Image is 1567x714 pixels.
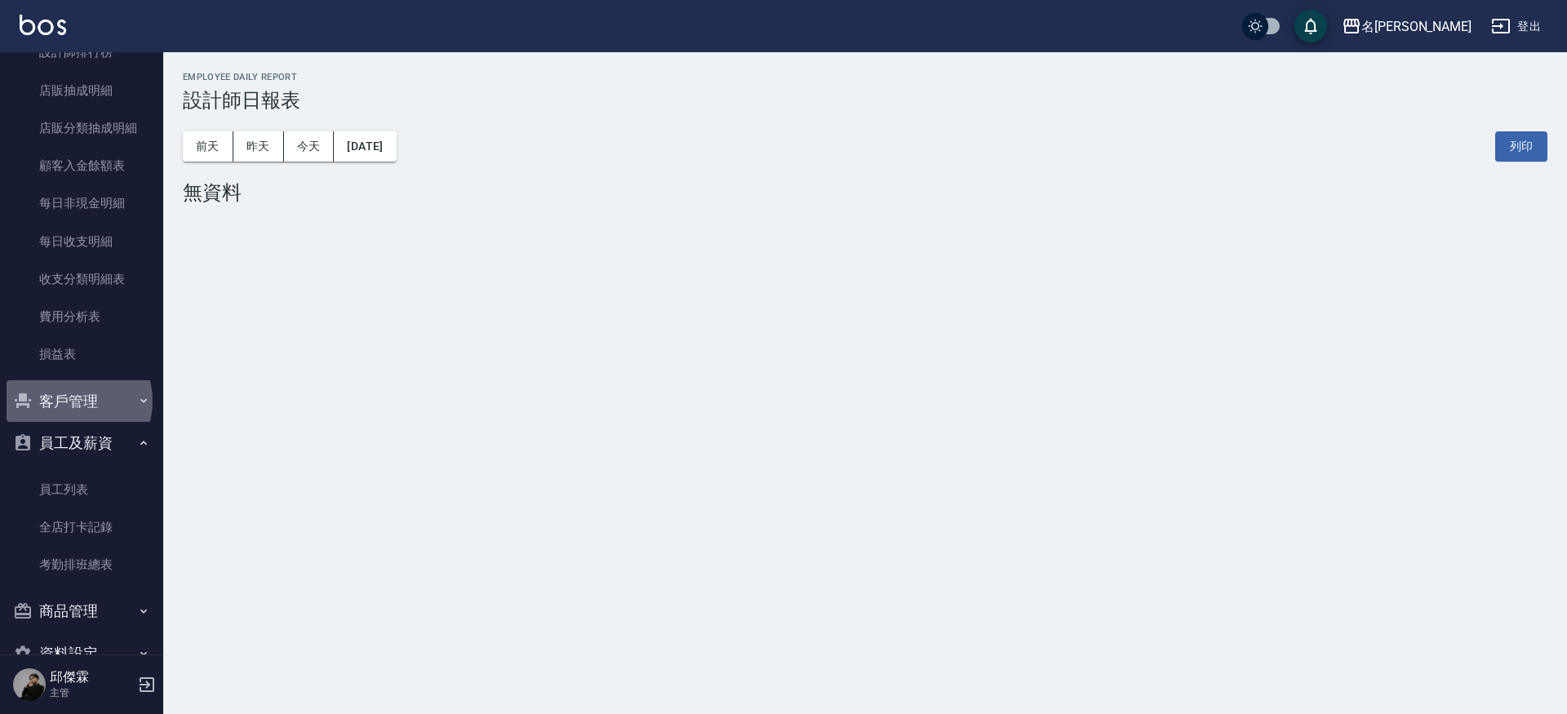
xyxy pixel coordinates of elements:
button: 前天 [183,131,233,162]
button: save [1294,10,1327,42]
a: 設計師排行榜 [7,33,157,71]
a: 店販抽成明細 [7,72,157,109]
p: 主管 [50,685,133,700]
button: 昨天 [233,131,284,162]
button: 員工及薪資 [7,422,157,464]
a: 每日非現金明細 [7,184,157,222]
a: 損益表 [7,335,157,373]
a: 顧客入金餘額表 [7,147,157,184]
a: 全店打卡記錄 [7,508,157,546]
button: 名[PERSON_NAME] [1335,10,1478,43]
button: 列印 [1495,131,1547,162]
a: 店販分類抽成明細 [7,109,157,147]
button: 資料設定 [7,632,157,675]
button: 登出 [1485,11,1547,42]
a: 收支分類明細表 [7,260,157,298]
h5: 邱傑霖 [50,669,133,685]
a: 費用分析表 [7,298,157,335]
button: [DATE] [334,131,396,162]
a: 考勤排班總表 [7,546,157,583]
div: 名[PERSON_NAME] [1361,16,1472,37]
h3: 設計師日報表 [183,89,1547,112]
button: 商品管理 [7,590,157,632]
button: 今天 [284,131,335,162]
a: 每日收支明細 [7,223,157,260]
img: Logo [20,15,66,35]
h2: Employee Daily Report [183,72,1547,82]
img: Person [13,668,46,701]
button: 客戶管理 [7,380,157,423]
a: 員工列表 [7,471,157,508]
div: 無資料 [183,181,1547,204]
